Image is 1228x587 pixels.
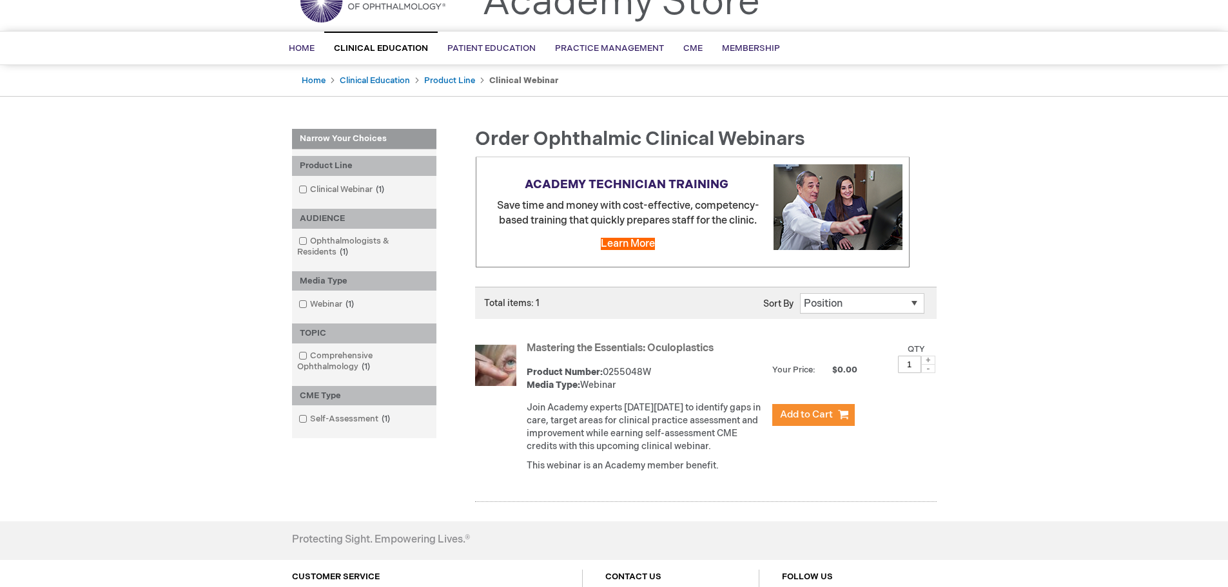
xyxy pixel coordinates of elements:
[295,350,433,373] a: Comprehensive Ophthalmology1
[424,75,475,86] a: Product Line
[527,401,766,453] p: Join Academy experts [DATE][DATE] to identify gaps in care, target areas for clinical practice as...
[774,164,902,250] img: Explore cost-effective Academy technician training programs
[782,572,833,582] a: FOLLOW US
[772,365,815,375] strong: Your Price:
[898,356,921,373] input: Qty
[292,572,380,582] a: CUSTOMER SERVICE
[292,386,436,406] div: CME Type
[527,367,603,378] strong: Product Number:
[378,414,393,424] span: 1
[340,75,410,86] a: Clinical Education
[447,43,536,53] span: Patient Education
[289,43,315,53] span: Home
[683,43,703,53] span: CME
[555,43,664,53] span: Practice Management
[483,199,902,229] p: Save time and money with cost-effective, competency-based training that quickly prepares staff fo...
[527,342,714,354] a: Mastering the Essentials: Oculoplastics
[292,323,436,343] div: TOPIC
[292,271,436,291] div: Media Type
[342,299,357,309] span: 1
[525,178,728,191] strong: ACADEMY TECHNICIAN TRAINING
[295,184,389,196] a: Clinical Webinar1
[373,184,387,195] span: 1
[780,409,833,421] span: Add to Cart
[817,365,859,375] span: $0.00
[489,75,558,86] strong: Clinical Webinar
[292,534,470,546] h4: Protecting Sight. Empowering Lives.®
[292,129,436,149] strong: Narrow Your Choices
[292,156,436,176] div: Product Line
[527,380,580,390] strong: Media Type:
[295,298,359,311] a: Webinar1
[908,344,925,354] label: Qty
[722,43,780,53] span: Membership
[358,361,373,372] span: 1
[601,238,655,250] a: Learn More
[302,75,326,86] a: Home
[772,404,855,426] button: Add to Cart
[484,298,540,309] span: Total items: 1
[295,235,433,258] a: Ophthalmologists & Residents1
[334,43,428,53] span: Clinical Education
[475,345,516,386] img: Mastering the Essentials: Oculoplastics
[763,298,794,309] label: Sort By
[475,128,805,151] span: Order Ophthalmic Clinical Webinars
[527,366,766,392] div: 0255048W Webinar
[292,209,436,229] div: AUDIENCE
[605,572,661,582] a: CONTACT US
[527,459,766,472] p: This webinar is an Academy member benefit.
[336,247,351,257] span: 1
[295,413,395,425] a: Self-Assessment1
